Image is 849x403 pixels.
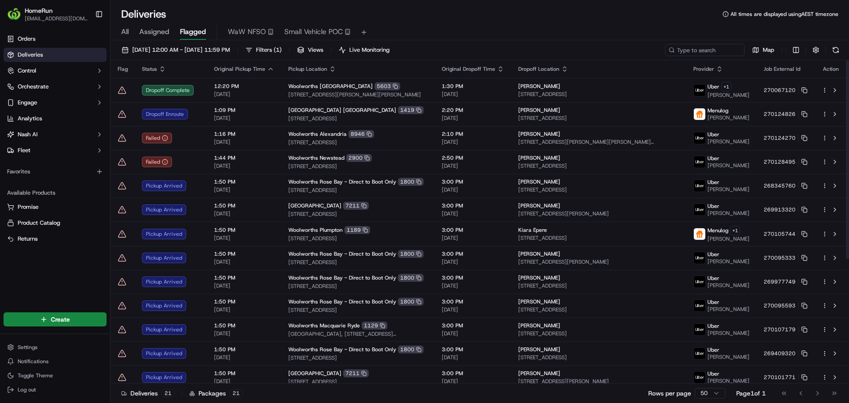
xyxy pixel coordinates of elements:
div: 1800 [398,250,424,258]
span: 269409320 [764,350,795,357]
span: [PERSON_NAME] [707,92,750,99]
span: Orchestrate [18,83,49,91]
span: [DATE] [442,330,504,337]
div: 8946 [348,130,374,138]
span: Log out [18,386,36,393]
span: 3:00 PM [442,226,504,234]
span: Menulog [707,107,728,114]
span: [STREET_ADDRESS] [518,115,679,122]
span: [DATE] [442,162,504,169]
span: Status [142,65,157,73]
span: [PERSON_NAME] [707,306,750,313]
span: [DATE] [442,258,504,265]
span: [STREET_ADDRESS] [288,187,428,194]
button: 269913320 [764,206,807,213]
span: [PERSON_NAME] [518,322,560,329]
button: 270128495 [764,158,807,165]
span: 3:00 PM [442,202,504,209]
span: 269913320 [764,206,795,213]
span: [DATE] [214,162,274,169]
span: 1:50 PM [214,370,274,377]
span: [DATE] [214,306,274,313]
span: 1:44 PM [214,154,274,161]
span: [DATE] [214,234,274,242]
span: [STREET_ADDRESS] [518,354,679,361]
span: Uber [707,131,719,138]
span: [PERSON_NAME] [707,138,750,145]
span: 1:50 PM [214,226,274,234]
span: Uber [707,346,719,353]
span: 270095593 [764,302,795,309]
button: 270095333 [764,254,807,261]
span: Map [763,46,774,54]
a: Orders [4,32,107,46]
span: 1:50 PM [214,274,274,281]
span: Notifications [18,358,49,365]
span: Original Dropoff Time [442,65,495,73]
div: Failed [142,157,172,167]
span: Woolworths Rose Bay - Direct to Boot Only [288,298,396,305]
span: [STREET_ADDRESS] [518,186,679,193]
span: [PERSON_NAME] [707,210,750,217]
button: 270105744 [764,230,807,238]
img: uber-new-logo.jpeg [694,204,705,215]
span: Assigned [139,27,169,37]
span: 2:20 PM [442,107,504,114]
button: Create [4,312,107,326]
span: Settings [18,344,38,351]
span: [DATE] [214,330,274,337]
span: [PERSON_NAME] [518,107,560,114]
span: Uber [707,322,719,330]
span: Create [51,315,70,324]
span: Fleet [18,146,31,154]
button: Failed [142,133,172,143]
span: 3:00 PM [442,250,504,257]
img: uber-new-logo.jpeg [694,180,705,192]
img: uber-new-logo.jpeg [694,132,705,144]
button: 270101771 [764,374,807,381]
span: 3:00 PM [442,178,504,185]
span: [STREET_ADDRESS] [518,162,679,169]
span: Flagged [180,27,206,37]
span: All [121,27,129,37]
button: Orchestrate [4,80,107,94]
span: [PERSON_NAME] [707,330,750,337]
span: [PERSON_NAME] [518,130,560,138]
div: 1800 [398,274,424,282]
button: Views [293,44,327,56]
button: [EMAIL_ADDRESS][DOMAIN_NAME] [25,15,88,22]
img: uber-new-logo.jpeg [694,84,705,96]
a: Returns [7,235,103,243]
div: 1129 [362,322,387,330]
span: 3:00 PM [442,274,504,281]
span: 270067120 [764,87,795,94]
span: Uber [707,370,719,377]
span: Flag [118,65,128,73]
span: Woolworths Plumpton [288,226,343,234]
span: 1:50 PM [214,298,274,305]
span: Provider [693,65,714,73]
span: Uber [707,155,719,162]
div: 5603 [375,82,400,90]
span: 270124270 [764,134,795,142]
button: Live Monitoring [335,44,394,56]
button: Control [4,64,107,78]
button: Returns [4,232,107,246]
span: 270124826 [764,111,795,118]
span: 268345760 [764,182,795,189]
span: [DATE] [214,354,274,361]
span: Uber [707,299,719,306]
span: 270105744 [764,230,795,238]
span: Small Vehicle POC [284,27,343,37]
span: Woolworths Rose Bay - Direct to Boot Only [288,250,396,257]
div: Action [822,65,840,73]
div: 7211 [343,202,369,210]
button: Notifications [4,355,107,368]
span: 1:16 PM [214,130,274,138]
span: [DATE] [442,354,504,361]
span: Dropoff Location [518,65,559,73]
span: [STREET_ADDRESS] [288,259,428,266]
button: Fleet [4,143,107,157]
span: 1:50 PM [214,322,274,329]
span: HomeRun [25,6,53,15]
